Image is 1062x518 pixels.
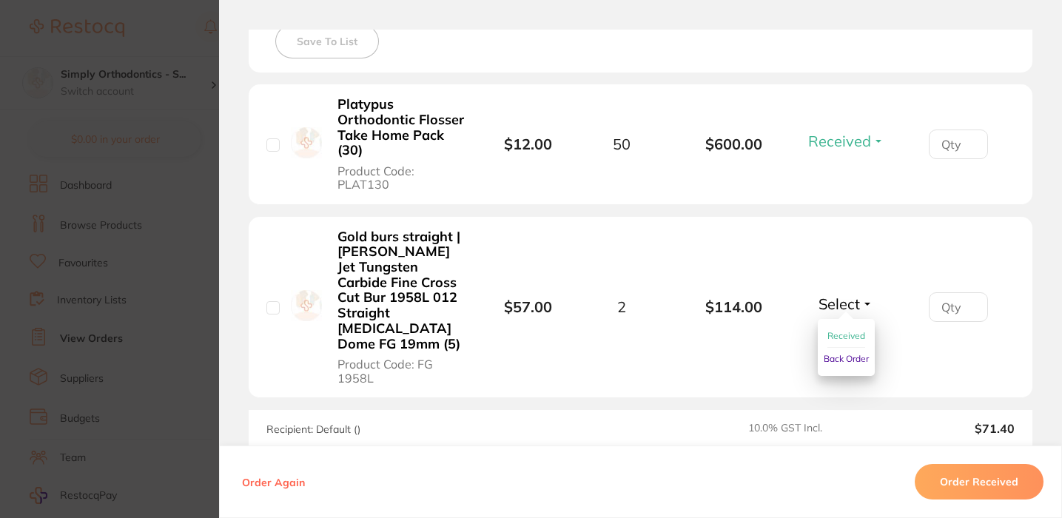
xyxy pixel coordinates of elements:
[929,292,988,322] input: Qty
[337,97,464,158] b: Platypus Orthodontic Flosser Take Home Pack (30)
[337,229,464,352] b: Gold burs straight | [PERSON_NAME] Jet Tungsten Carbide Fine Cross Cut Bur 1958L 012 Straight [ME...
[678,135,790,152] b: $600.00
[617,298,626,315] span: 2
[337,357,464,385] span: Product Code: FG 1958L
[275,24,379,58] button: Save To List
[824,353,869,364] span: Back Order
[504,297,552,316] b: $57.00
[291,127,322,158] img: Platypus Orthodontic Flosser Take Home Pack (30)
[504,135,552,153] b: $12.00
[819,295,860,313] span: Select
[613,135,631,152] span: 50
[915,464,1043,499] button: Order Received
[929,129,988,159] input: Qty
[678,298,790,315] b: $114.00
[291,290,322,321] img: Gold burs straight | Kerr Jet Tungsten Carbide Fine Cross Cut Bur 1958L 012 Straight Fissure Dome...
[748,422,876,435] span: 10.0 % GST Incl.
[804,132,889,150] button: Received
[824,348,869,370] button: Back Order
[266,423,360,436] span: Recipient: Default ( )
[814,295,878,313] button: Select
[887,422,1015,435] output: $71.40
[827,330,865,341] span: Received
[333,96,468,192] button: Platypus Orthodontic Flosser Take Home Pack (30) Product Code: PLAT130
[808,132,871,150] span: Received
[238,475,309,488] button: Order Again
[827,325,865,348] button: Received
[337,164,464,192] span: Product Code: PLAT130
[333,229,468,386] button: Gold burs straight | [PERSON_NAME] Jet Tungsten Carbide Fine Cross Cut Bur 1958L 012 Straight [ME...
